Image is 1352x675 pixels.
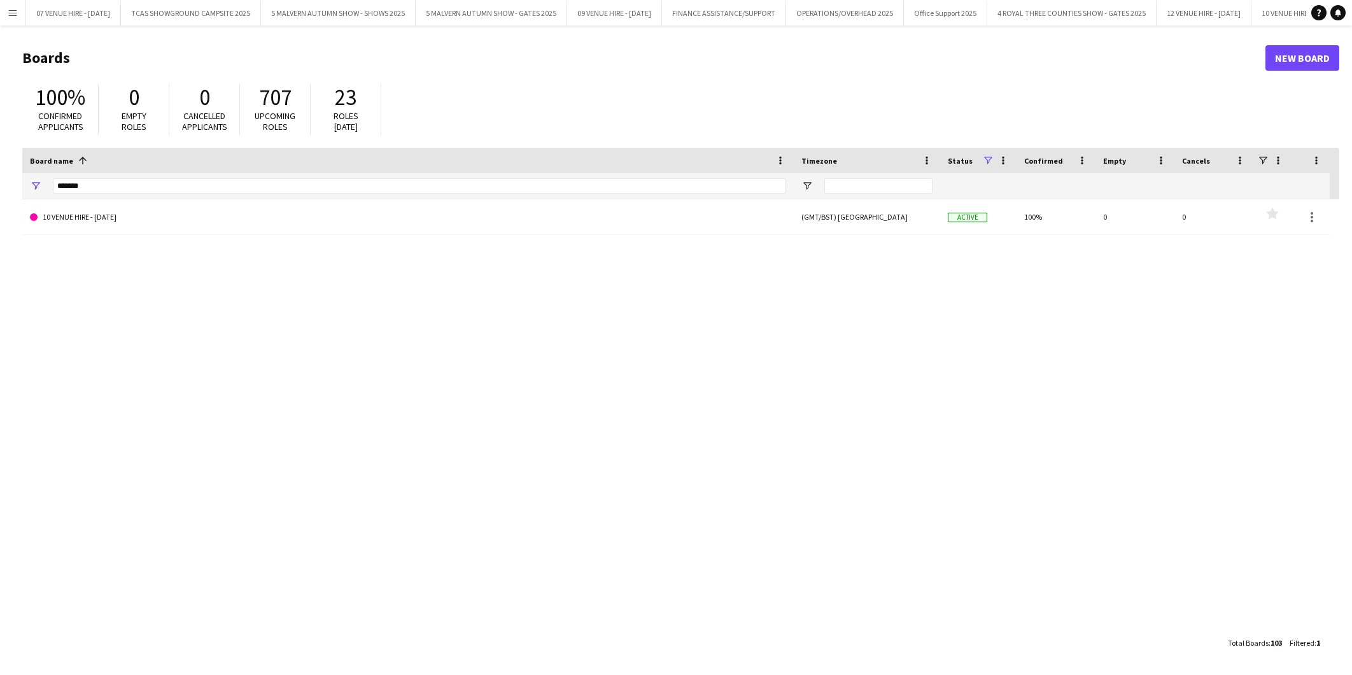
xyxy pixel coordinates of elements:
[416,1,567,25] button: 5 MALVERN AUTUMN SHOW - GATES 2025
[1174,199,1253,234] div: 0
[30,199,786,235] a: 10 VENUE HIRE - [DATE]
[1290,638,1314,648] span: Filtered
[801,156,837,166] span: Timezone
[1290,630,1320,655] div: :
[1095,199,1174,234] div: 0
[199,83,210,111] span: 0
[1103,156,1126,166] span: Empty
[1265,45,1339,71] a: New Board
[1157,1,1251,25] button: 12 VENUE HIRE - [DATE]
[38,110,83,132] span: Confirmed applicants
[335,83,356,111] span: 23
[53,178,786,194] input: Board name Filter Input
[987,1,1157,25] button: 4 ROYAL THREE COUNTIES SHOW - GATES 2025
[948,213,987,222] span: Active
[567,1,662,25] button: 09 VENUE HIRE - [DATE]
[261,1,416,25] button: 5 MALVERN AUTUMN SHOW - SHOWS 2025
[35,83,85,111] span: 100%
[1228,638,1269,648] span: Total Boards
[786,1,904,25] button: OPERATIONS/OVERHEAD 2025
[129,83,139,111] span: 0
[1182,156,1210,166] span: Cancels
[26,1,121,25] button: 07 VENUE HIRE - [DATE]
[801,180,813,192] button: Open Filter Menu
[1251,1,1346,25] button: 10 VENUE HIRE - [DATE]
[1316,638,1320,648] span: 1
[22,48,1265,67] h1: Boards
[824,178,933,194] input: Timezone Filter Input
[259,83,292,111] span: 707
[122,110,146,132] span: Empty roles
[334,110,358,132] span: Roles [DATE]
[794,199,940,234] div: (GMT/BST) [GEOGRAPHIC_DATA]
[30,156,73,166] span: Board name
[1271,638,1282,648] span: 103
[30,180,41,192] button: Open Filter Menu
[1024,156,1063,166] span: Confirmed
[255,110,295,132] span: Upcoming roles
[662,1,786,25] button: FINANCE ASSISTANCE/SUPPORT
[904,1,987,25] button: Office Support 2025
[182,110,227,132] span: Cancelled applicants
[948,156,973,166] span: Status
[121,1,261,25] button: TCAS SHOWGROUND CAMPSITE 2025
[1228,630,1282,655] div: :
[1017,199,1095,234] div: 100%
